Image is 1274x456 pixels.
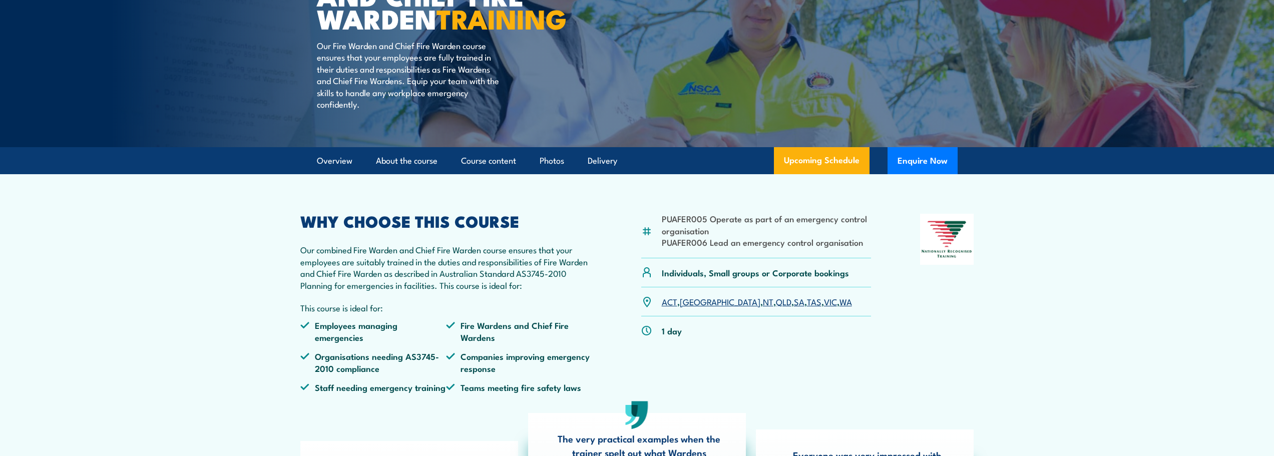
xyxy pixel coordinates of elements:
[662,325,682,336] p: 1 day
[920,214,974,265] img: Nationally Recognised Training logo.
[446,319,592,343] li: Fire Wardens and Chief Fire Wardens
[794,295,804,307] a: SA
[662,295,677,307] a: ACT
[763,295,773,307] a: NT
[662,267,849,278] p: Individuals, Small groups or Corporate bookings
[588,148,617,174] a: Delivery
[317,40,500,110] p: Our Fire Warden and Chief Fire Warden course ensures that your employees are fully trained in the...
[824,295,837,307] a: VIC
[680,295,760,307] a: [GEOGRAPHIC_DATA]
[839,295,852,307] a: WA
[662,236,872,248] li: PUAFER006 Lead an emergency control organisation
[446,381,592,393] li: Teams meeting fire safety laws
[300,381,447,393] li: Staff needing emergency training
[446,350,592,374] li: Companies improving emergency response
[807,295,821,307] a: TAS
[774,147,870,174] a: Upcoming Schedule
[662,296,852,307] p: , , , , , , ,
[300,214,593,228] h2: WHY CHOOSE THIS COURSE
[317,148,352,174] a: Overview
[300,244,593,291] p: Our combined Fire Warden and Chief Fire Warden course ensures that your employees are suitably tr...
[300,350,447,374] li: Organisations needing AS3745-2010 compliance
[300,302,593,313] p: This course is ideal for:
[776,295,791,307] a: QLD
[662,213,872,236] li: PUAFER005 Operate as part of an emergency control organisation
[376,148,438,174] a: About the course
[540,148,564,174] a: Photos
[300,319,447,343] li: Employees managing emergencies
[888,147,958,174] button: Enquire Now
[461,148,516,174] a: Course content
